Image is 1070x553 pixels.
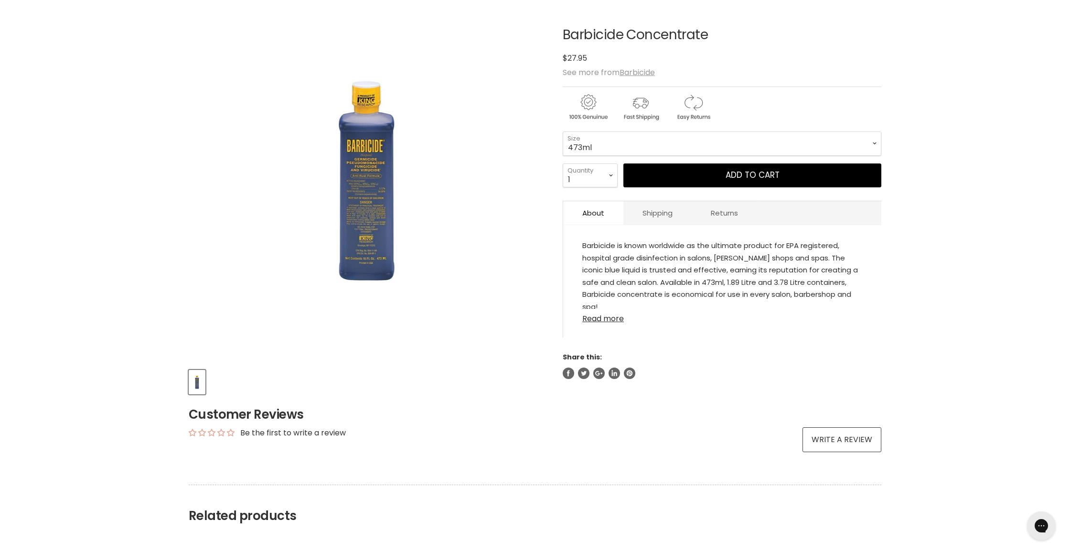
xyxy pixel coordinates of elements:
a: Read more [582,309,862,323]
a: Write a review [802,427,881,452]
div: Barbicide Concentrate image. Click or Scroll to Zoom. [189,4,546,361]
button: Add to cart [623,163,881,187]
span: $27.95 [563,53,587,64]
select: Quantity [563,163,618,187]
div: Be the first to write a review [240,428,346,438]
div: Barbicide is known worldwide as the ultimate product for EPA registered, hospital grade disinfect... [582,239,862,309]
span: Add to cart [726,169,780,181]
img: genuine.gif [563,93,613,122]
iframe: Gorgias live chat messenger [1022,508,1060,543]
a: Shipping [623,201,692,225]
span: Share this: [563,352,602,362]
aside: Share this: [563,353,881,379]
h1: Barbicide Concentrate [563,28,881,43]
a: Returns [692,201,757,225]
a: Barbicide [620,67,655,78]
span: See more from [563,67,655,78]
div: Product thumbnails [187,367,547,394]
h2: Related products [189,485,881,523]
img: shipping.gif [615,93,666,122]
img: Barbicide Concentrate [190,371,204,393]
h2: Customer Reviews [189,406,881,423]
img: returns.gif [668,93,718,122]
a: About [563,201,623,225]
button: Barbicide Concentrate [189,370,205,394]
